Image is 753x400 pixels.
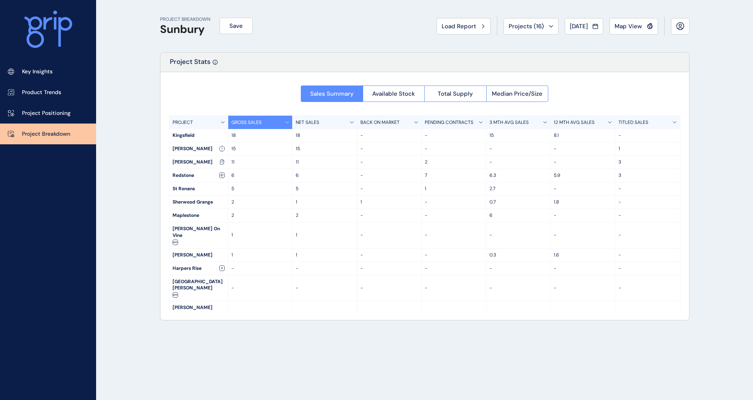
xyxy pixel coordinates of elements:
p: - [360,172,418,179]
p: 5 [296,185,354,192]
p: - [489,232,547,238]
span: Available Stock [372,90,415,98]
span: [DATE] [570,22,588,30]
p: - [618,311,677,318]
p: - [425,265,483,272]
p: 1 [231,232,289,238]
p: 6 [231,172,289,179]
p: - [554,311,612,318]
p: TITLED SALES [618,119,648,126]
button: [DATE] [565,18,603,35]
span: Sales Summary [310,90,354,98]
p: 2.7 [489,185,547,192]
button: Save [220,18,253,34]
p: - [425,252,483,258]
p: 0.7 [489,199,547,205]
p: 1 [296,232,354,238]
p: 12 MTH AVG SALES [554,119,595,126]
p: - [554,185,612,192]
p: 7 [425,172,483,179]
p: 3 MTH AVG SALES [489,119,529,126]
p: - [425,145,483,152]
p: - [425,212,483,219]
p: - [618,199,677,205]
p: - [296,311,354,318]
p: - [489,285,547,291]
span: Projects ( 16 ) [509,22,544,30]
p: 1 [296,199,354,205]
p: - [618,252,677,258]
p: - [360,232,418,238]
p: 5 [231,185,289,192]
p: 2 [425,159,483,165]
p: 6.3 [489,172,547,179]
p: Key Insights [22,68,53,76]
p: - [489,145,547,152]
p: - [360,145,418,152]
p: Project Stats [170,57,211,72]
p: - [360,185,418,192]
p: - [618,265,677,272]
p: 1.8 [554,199,612,205]
p: - [618,132,677,139]
p: 1 [231,252,289,258]
div: Sherwood Grange [169,196,228,209]
button: Projects (16) [504,18,558,35]
span: Median Price/Size [492,90,542,98]
p: - [425,199,483,205]
p: BACK ON MARKET [360,119,400,126]
p: - [618,185,677,192]
p: 8.1 [554,132,612,139]
h1: Sunbury [160,23,210,36]
p: - [360,212,418,219]
p: - [618,212,677,219]
p: - [554,212,612,219]
p: - [554,145,612,152]
div: Maplestone [169,209,228,222]
p: - [296,265,354,272]
p: 6 [489,212,547,219]
div: [PERSON_NAME] [169,156,228,169]
p: - [425,232,483,238]
p: - [554,232,612,238]
p: - [489,311,547,318]
p: 15 [296,145,354,152]
div: Redstone [169,169,228,182]
p: PROJECT [173,119,193,126]
p: - [360,252,418,258]
p: 6 [296,172,354,179]
p: - [231,265,289,272]
p: 0.3 [489,252,547,258]
p: - [618,285,677,291]
p: 15 [231,145,289,152]
p: - [360,265,418,272]
div: [GEOGRAPHIC_DATA][PERSON_NAME] [169,275,228,301]
p: - [618,232,677,238]
p: - [425,311,483,318]
p: - [554,285,612,291]
p: 3 [618,159,677,165]
p: 1.6 [554,252,612,258]
p: 18 [296,132,354,139]
p: 18 [231,132,289,139]
p: 2 [231,199,289,205]
button: Median Price/Size [486,85,549,102]
p: NET SALES [296,119,319,126]
p: 3 [618,172,677,179]
p: - [360,132,418,139]
p: PROJECT BREAKDOWN [160,16,210,23]
span: Map View [615,22,642,30]
p: 1 [360,199,418,205]
span: Total Supply [438,90,473,98]
span: Save [229,22,243,30]
p: 1 [296,252,354,258]
div: Harpers Rise [169,262,228,275]
p: 2 [231,212,289,219]
p: - [360,311,418,318]
div: [PERSON_NAME] On Vine [169,222,228,248]
div: Kingsfield [169,129,228,142]
p: 1 [425,185,483,192]
p: GROSS SALES [231,119,262,126]
p: - [489,265,547,272]
div: [PERSON_NAME] [169,142,228,155]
